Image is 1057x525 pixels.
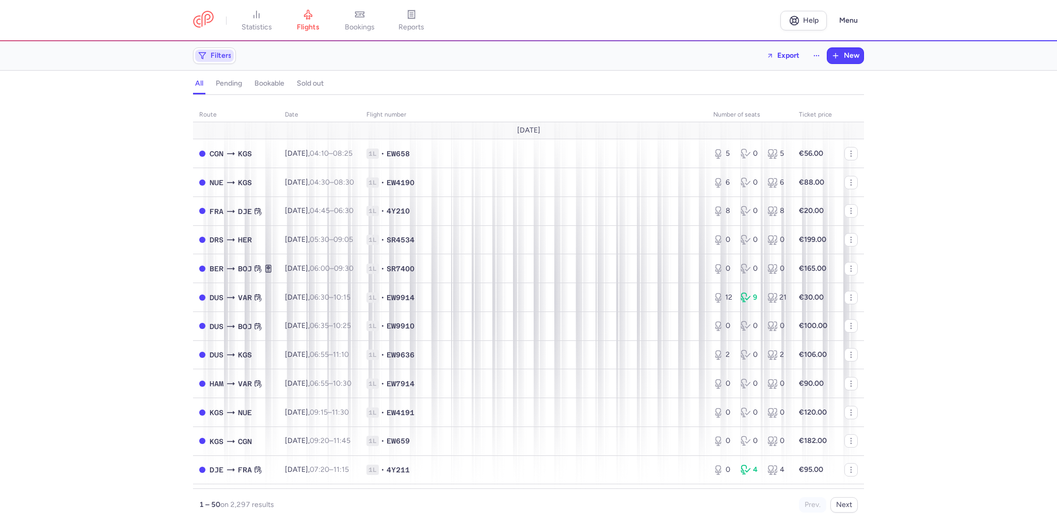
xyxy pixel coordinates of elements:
[387,321,414,331] span: EW9910
[211,52,232,60] span: Filters
[333,235,353,244] time: 09:05
[310,379,351,388] span: –
[238,378,252,389] span: VAR
[387,264,414,274] span: SR7400
[713,379,732,389] div: 0
[366,177,379,188] span: 1L
[285,350,349,359] span: [DATE],
[285,379,351,388] span: [DATE],
[285,178,354,187] span: [DATE],
[334,264,354,273] time: 09:30
[285,408,349,417] span: [DATE],
[310,321,351,330] span: –
[799,149,823,158] strong: €56.00
[345,23,375,32] span: bookings
[194,48,235,63] button: Filters
[310,465,349,474] span: –
[381,321,385,331] span: •
[793,107,838,123] th: Ticket price
[387,379,414,389] span: EW7914
[387,206,410,216] span: 4Y210
[310,178,330,187] time: 04:30
[210,206,223,217] span: FRA
[767,321,787,331] div: 0
[366,407,379,418] span: 1L
[767,350,787,360] div: 2
[381,436,385,446] span: •
[282,9,334,32] a: flights
[238,464,252,475] span: FRA
[238,234,252,245] span: HER
[387,436,410,446] span: EW659
[238,292,252,303] span: VAR
[381,350,385,360] span: •
[333,350,349,359] time: 11:10
[310,264,354,273] span: –
[713,235,732,245] div: 0
[334,9,386,32] a: bookings
[741,177,760,188] div: 0
[366,465,379,475] span: 1L
[713,407,732,418] div: 0
[238,177,252,188] span: KGS
[210,464,223,475] span: DJE
[210,148,223,159] span: CGN
[238,321,252,332] span: BOJ
[238,148,252,159] span: KGS
[381,379,385,389] span: •
[381,465,385,475] span: •
[332,408,349,417] time: 11:30
[238,436,252,447] span: CGN
[799,408,827,417] strong: €120.00
[799,178,824,187] strong: €88.00
[366,149,379,159] span: 1L
[799,235,826,244] strong: €199.00
[310,436,329,445] time: 09:20
[387,177,414,188] span: EW4190
[238,263,252,274] span: BOJ
[799,293,824,302] strong: €30.00
[297,23,319,32] span: flights
[285,235,353,244] span: [DATE],
[310,235,329,244] time: 05:30
[333,379,351,388] time: 10:30
[333,149,353,158] time: 08:25
[310,350,329,359] time: 06:55
[310,321,329,330] time: 06:35
[285,436,350,445] span: [DATE],
[777,52,799,59] span: Export
[799,436,827,445] strong: €182.00
[827,48,863,63] button: New
[767,206,787,216] div: 8
[713,436,732,446] div: 0
[799,379,824,388] strong: €90.00
[713,350,732,360] div: 2
[387,407,414,418] span: EW4191
[210,292,223,303] span: DUS
[387,465,410,475] span: 4Y211
[741,436,760,446] div: 0
[741,149,760,159] div: 0
[381,407,385,418] span: •
[310,149,329,158] time: 04:10
[285,465,349,474] span: [DATE],
[310,149,353,158] span: –
[195,79,203,88] h4: all
[387,235,414,245] span: SR4534
[310,350,349,359] span: –
[199,500,220,509] strong: 1 – 50
[310,436,350,445] span: –
[741,321,760,331] div: 0
[366,321,379,331] span: 1L
[279,107,360,123] th: date
[210,378,223,389] span: HAM
[231,9,282,32] a: statistics
[210,263,223,274] span: BER
[216,79,242,88] h4: pending
[193,107,279,123] th: route
[767,379,787,389] div: 0
[310,293,329,302] time: 06:30
[799,465,823,474] strong: €95.00
[334,206,354,215] time: 06:30
[210,436,223,447] span: KGS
